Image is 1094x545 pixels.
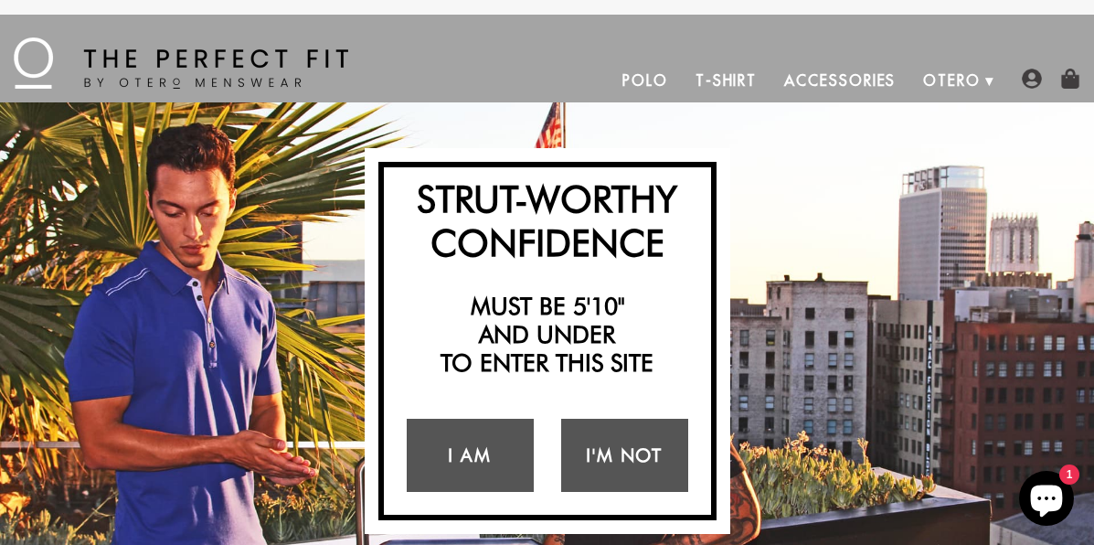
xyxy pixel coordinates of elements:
[14,37,348,89] img: The Perfect Fit - by Otero Menswear - Logo
[1014,471,1079,530] inbox-online-store-chat: Shopify online store chat
[393,176,702,264] h2: Strut-Worthy Confidence
[561,419,688,492] a: I'm Not
[609,59,682,102] a: Polo
[909,59,994,102] a: Otero
[407,419,534,492] a: I Am
[770,59,909,102] a: Accessories
[1022,69,1042,89] img: user-account-icon.png
[393,292,702,378] h2: Must be 5'10" and under to enter this site
[682,59,770,102] a: T-Shirt
[1060,69,1080,89] img: shopping-bag-icon.png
